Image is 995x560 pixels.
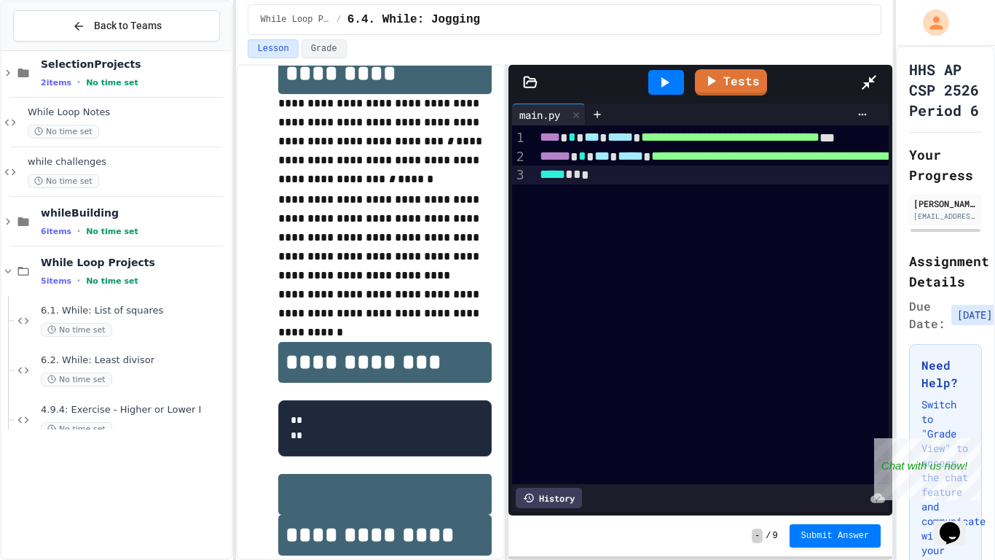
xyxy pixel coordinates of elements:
[86,227,138,236] span: No time set
[790,524,881,548] button: Submit Answer
[86,276,138,286] span: No time set
[302,39,347,58] button: Grade
[41,323,112,337] span: No time set
[347,11,480,28] span: 6.4. While: Jogging
[913,197,978,210] div: [PERSON_NAME]
[41,354,229,367] span: 6.2. While: Least divisor
[28,125,99,139] span: No time set
[909,251,982,292] h2: Assignment Details
[41,227,71,236] span: 6 items
[512,107,567,122] div: main.py
[41,256,229,269] span: While Loop Projects
[512,147,527,166] div: 2
[28,156,229,168] span: while challenges
[28,106,229,119] span: While Loop Notes
[921,357,970,392] h3: Need Help?
[516,488,582,508] div: History
[512,104,586,125] div: main.py
[752,529,763,543] span: -
[41,373,112,386] span: No time set
[28,174,99,188] span: No time set
[512,128,527,147] div: 1
[766,530,771,542] span: /
[913,211,978,222] div: [EMAIL_ADDRESS][DOMAIN_NAME]
[94,18,162,34] span: Back to Teams
[41,404,229,416] span: 4.9.4: Exercise - Higher or Lower I
[41,78,71,87] span: 2 items
[77,77,80,88] span: •
[874,438,980,500] iframe: chat widget
[77,275,80,287] span: •
[512,166,527,184] div: 3
[772,530,777,542] span: 9
[801,530,870,542] span: Submit Answer
[336,14,341,26] span: /
[909,59,982,120] h1: HHS AP CSP 2526 Period 6
[248,39,298,58] button: Lesson
[41,305,229,317] span: 6.1. While: List of squares
[909,144,982,185] h2: Your Progress
[13,10,220,42] button: Back to Teams
[41,58,229,71] span: SelectionProjects
[695,69,767,96] a: Tests
[41,422,112,436] span: No time set
[77,225,80,237] span: •
[934,502,980,545] iframe: chat widget
[908,6,953,39] div: My Account
[260,14,330,26] span: While Loop Projects
[41,206,229,219] span: whileBuilding
[909,297,945,332] span: Due Date:
[86,78,138,87] span: No time set
[41,276,71,286] span: 5 items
